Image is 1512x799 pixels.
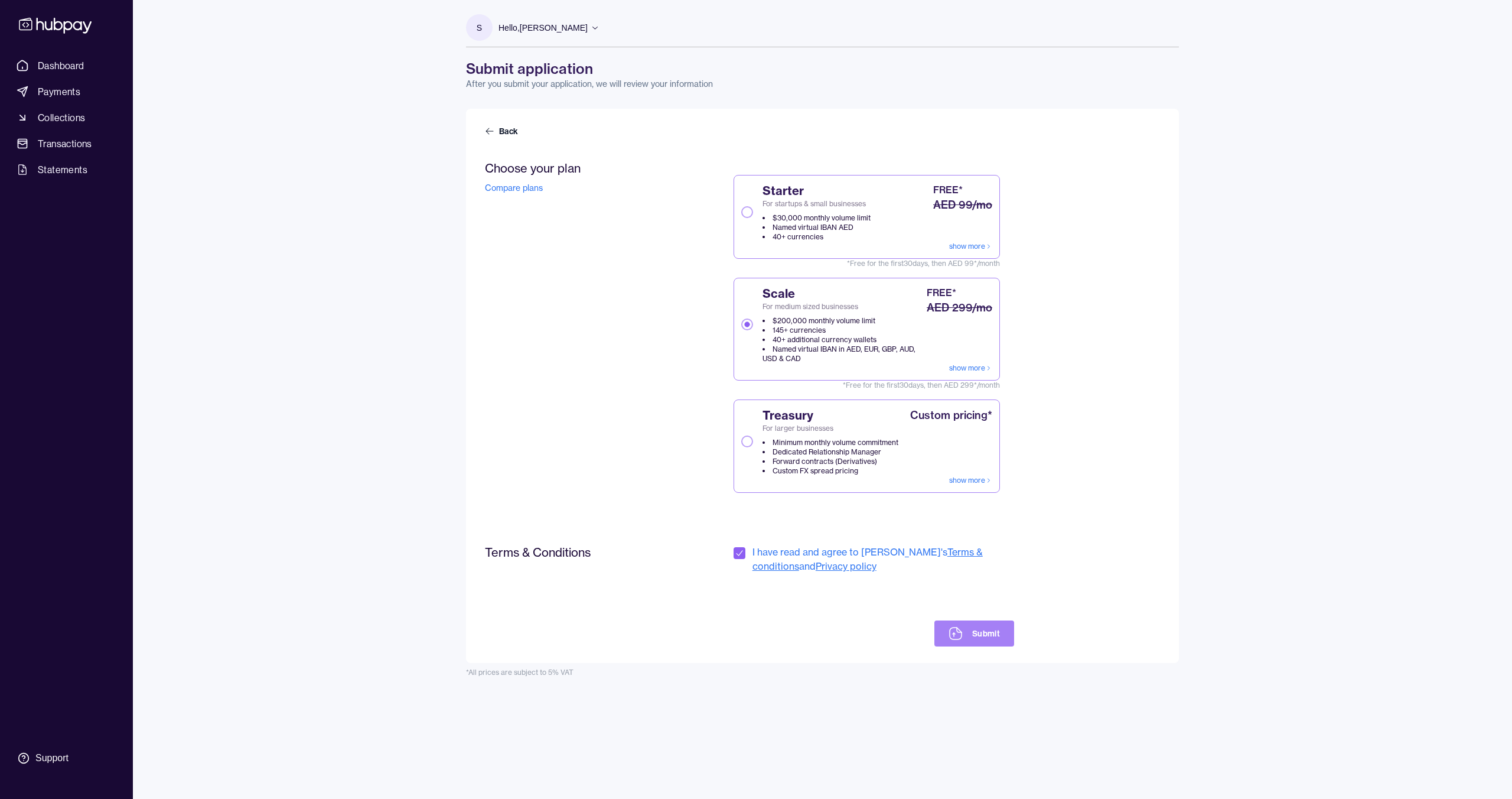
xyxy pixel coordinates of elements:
[762,407,898,424] span: Treasury
[466,59,1179,78] h1: Submit application
[12,746,121,771] a: Support
[762,326,924,335] li: 145+ currencies
[762,447,898,457] li: Dedicated Relationship Manager
[35,752,69,765] div: Support
[38,85,80,99] span: Payments
[485,183,543,193] a: Compare plans
[466,668,1179,677] div: *All prices are subject to 5% VAT
[762,438,898,447] li: Minimum monthly volume commitment
[762,345,924,363] li: Named virtual IBAN in AED, EUR, GBP, AUD, USD & CAD
[949,476,992,485] a: show more
[927,285,956,300] div: FREE*
[762,223,871,232] li: Named virtual IBAN AED
[762,457,898,466] li: Forward contracts (Derivatives)
[762,335,924,345] li: 40+ additional currency wallets
[38,163,87,177] span: Statements
[762,199,871,209] span: For startups & small businesses
[485,545,663,560] h2: Terms & Conditions
[485,125,520,137] a: Back
[949,242,992,251] a: show more
[762,466,898,476] li: Custom FX spread pricing
[741,206,753,218] button: StarterFor startups & small businesses$30,000 monthly volume limitNamed virtual IBAN AED40+ curre...
[466,78,1179,90] p: After you submit your application, we will review your information
[38,137,92,151] span: Transactions
[762,424,898,433] span: For larger businesses
[933,197,992,213] div: AED 99/mo
[12,159,121,180] a: Statements
[762,285,924,302] span: Scale
[934,621,1014,647] button: Submit
[477,21,482,34] p: S
[762,183,871,199] span: Starter
[741,319,753,330] button: ScaleFor medium sized businesses$200,000 monthly volume limit145+ currencies40+ additional curren...
[12,81,121,102] a: Payments
[816,560,876,572] a: Privacy policy
[734,381,1000,390] span: *Free for the first 30 days, then AED 299*/month
[762,302,924,311] span: For medium sized businesses
[762,316,924,326] li: $200,000 monthly volume limit
[762,232,871,242] li: 40+ currencies
[485,161,663,176] h2: Choose your plan
[734,259,1000,268] span: *Free for the first 30 days, then AED 99*/month
[927,300,992,316] div: AED 299/mo
[12,107,121,128] a: Collections
[949,363,992,373] a: show more
[762,213,871,223] li: $30,000 monthly volume limit
[38,111,85,125] span: Collections
[910,407,992,424] div: Custom pricing*
[752,545,1014,573] span: I have read and agree to [PERSON_NAME]'s and
[498,21,588,34] p: Hello, [PERSON_NAME]
[38,59,84,73] span: Dashboard
[12,55,121,76] a: Dashboard
[12,133,121,154] a: Transactions
[741,436,753,447] button: TreasuryFor larger businessesMinimum monthly volume commitmentDedicated Relationship ManagerForwa...
[933,183,963,197] div: FREE*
